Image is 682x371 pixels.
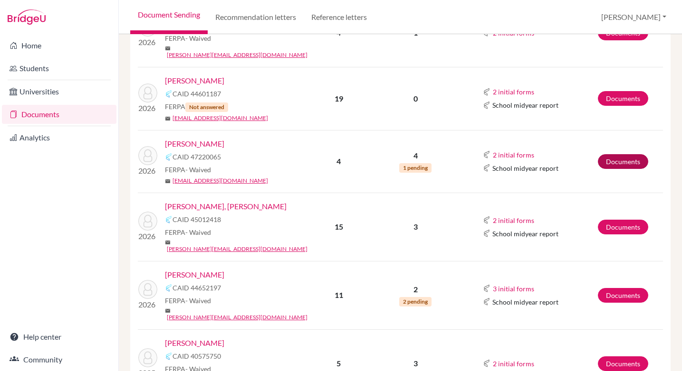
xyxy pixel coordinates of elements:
[165,201,287,212] a: [PERSON_NAME], [PERSON_NAME]
[372,150,460,161] p: 4
[165,337,224,349] a: [PERSON_NAME]
[165,178,171,184] span: mail
[2,128,116,147] a: Analytics
[597,8,671,26] button: [PERSON_NAME]
[492,100,558,110] span: School midyear report
[165,308,171,314] span: mail
[138,348,157,367] img: Gardella, David
[492,283,535,294] button: 3 initial forms
[336,359,341,368] b: 5
[185,166,211,174] span: - Waived
[138,83,157,102] img: Carbajal, Angelica
[165,46,171,51] span: mail
[173,152,221,162] span: CAID 47220065
[138,231,157,242] p: 2026
[492,163,558,173] span: School midyear report
[2,350,116,369] a: Community
[138,165,157,176] p: 2026
[2,82,116,101] a: Universities
[165,33,211,43] span: FERPA
[165,116,171,121] span: mail
[372,358,460,369] p: 3
[483,88,490,96] img: Common App logo
[2,327,116,346] a: Help center
[173,89,221,99] span: CAID 44601187
[165,296,211,306] span: FERPA
[138,37,157,48] p: 2026
[492,229,558,239] span: School midyear report
[173,214,221,224] span: CAID 45012418
[336,157,341,166] b: 4
[165,90,173,98] img: Common App logo
[138,299,157,310] p: 2026
[372,93,460,104] p: 0
[598,220,648,234] a: Documents
[165,75,224,86] a: [PERSON_NAME]
[165,284,173,292] img: Common App logo
[167,313,307,322] a: [PERSON_NAME][EMAIL_ADDRESS][DOMAIN_NAME]
[165,227,211,237] span: FERPA
[372,284,460,295] p: 2
[492,149,535,160] button: 2 initial forms
[173,351,221,361] span: CAID 40575750
[492,86,535,97] button: 2 initial forms
[138,146,157,165] img: Clayton, Henry
[483,230,490,237] img: Common App logo
[165,153,173,161] img: Common App logo
[483,151,490,158] img: Common App logo
[598,288,648,303] a: Documents
[8,9,46,25] img: Bridge-U
[167,245,307,253] a: [PERSON_NAME][EMAIL_ADDRESS][DOMAIN_NAME]
[483,164,490,172] img: Common App logo
[165,269,224,280] a: [PERSON_NAME]
[492,215,535,226] button: 2 initial forms
[173,176,268,185] a: [EMAIL_ADDRESS][DOMAIN_NAME]
[185,228,211,236] span: - Waived
[483,102,490,109] img: Common App logo
[483,285,490,292] img: Common App logo
[165,216,173,223] img: Common App logo
[598,356,648,371] a: Documents
[165,165,211,175] span: FERPA
[483,360,490,367] img: Common App logo
[492,297,558,307] span: School midyear report
[372,221,460,232] p: 3
[138,102,157,114] p: 2026
[167,51,307,59] a: [PERSON_NAME][EMAIL_ADDRESS][DOMAIN_NAME]
[138,280,157,299] img: Fukuhara , Daniel
[165,102,228,112] span: FERPA
[2,36,116,55] a: Home
[185,34,211,42] span: - Waived
[335,94,343,103] b: 19
[2,59,116,78] a: Students
[483,298,490,306] img: Common App logo
[165,240,171,245] span: mail
[335,222,343,231] b: 15
[335,290,343,299] b: 11
[173,283,221,293] span: CAID 44652197
[483,216,490,224] img: Common App logo
[185,297,211,305] span: - Waived
[165,352,173,360] img: Common App logo
[185,102,228,112] span: Not answered
[138,212,157,231] img: Diarte Gil, Gabriel
[598,91,648,106] a: Documents
[2,105,116,124] a: Documents
[173,114,268,122] a: [EMAIL_ADDRESS][DOMAIN_NAME]
[399,163,432,173] span: 1 pending
[492,358,535,369] button: 2 initial forms
[399,297,432,306] span: 2 pending
[165,138,224,149] a: [PERSON_NAME]
[598,154,648,169] a: Documents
